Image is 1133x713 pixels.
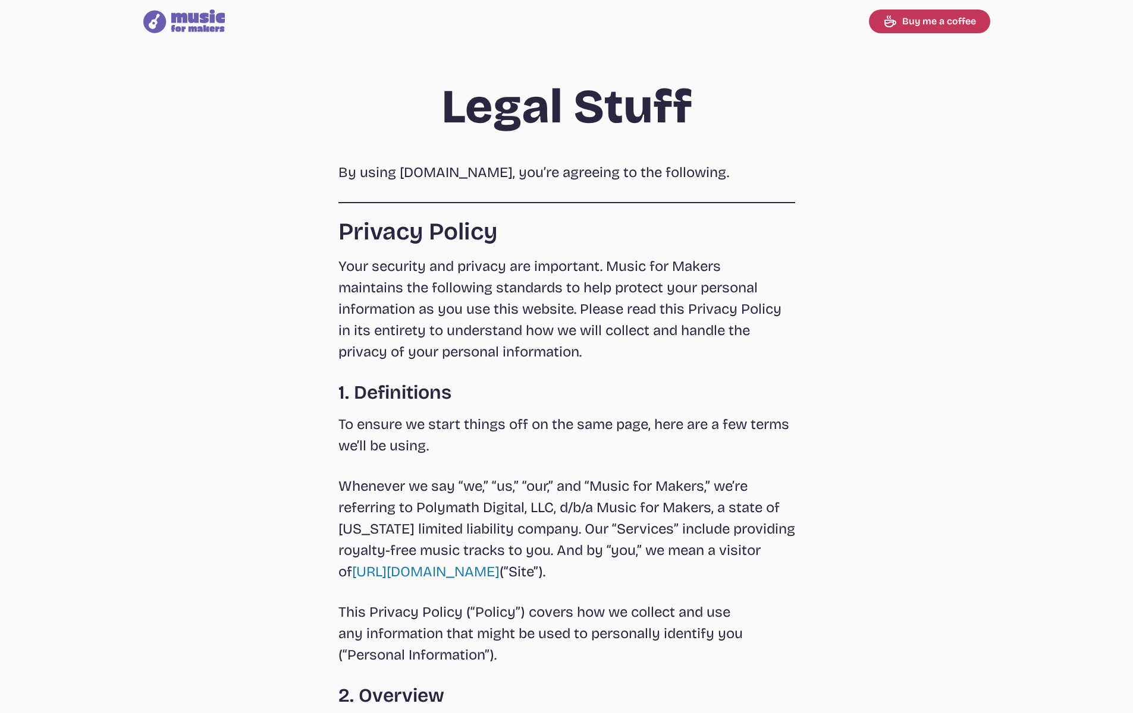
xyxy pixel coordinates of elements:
[338,255,795,362] p: Your security and privacy are important. Music for Makers maintains the following standards to he...
[338,684,795,707] h3: 2. Overview
[338,381,795,404] h3: 1. Definitions
[338,475,795,582] p: Whenever we say “we,” “us,” “our,” and “Music for Makers,” we’re referring to Polymath Digital, L...
[338,162,795,183] p: By using [DOMAIN_NAME], you’re agreeing to the following.
[352,563,500,580] a: [URL][DOMAIN_NAME]
[338,601,795,665] p: This Privacy Policy (“Policy”) covers how we collect and use any information that might be used t...
[338,217,795,246] h2: Privacy Policy
[338,414,795,456] p: To ensure we start things off on the same page, here are a few terms we’ll be using.
[869,10,990,33] a: Buy me a coffee
[281,81,852,133] h1: Legal Stuff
